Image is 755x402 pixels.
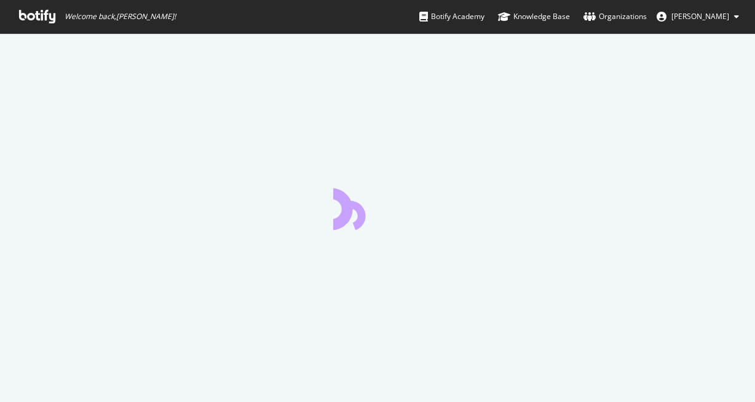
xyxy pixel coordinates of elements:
div: animation [333,186,422,230]
div: Organizations [583,10,647,23]
div: Botify Academy [419,10,484,23]
div: Knowledge Base [498,10,570,23]
button: [PERSON_NAME] [647,7,749,26]
span: Welcome back, [PERSON_NAME] ! [65,12,176,22]
span: Laine Wheelhouse [671,11,729,22]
